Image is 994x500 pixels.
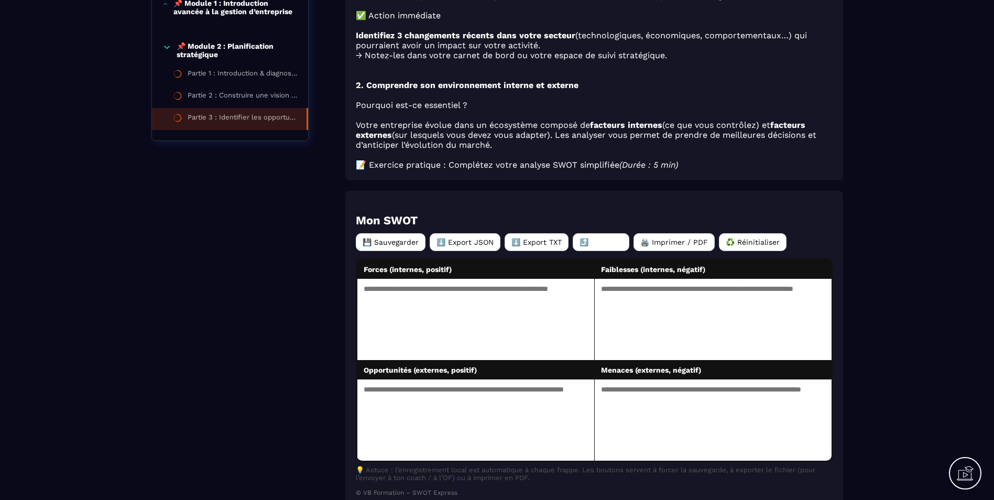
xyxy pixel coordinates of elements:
strong: 2. Comprendre son environnement interne et externe [356,80,578,90]
p: 📌 Module 2 : Planification stratégique [177,42,298,59]
p: © VB Formation – SWOT Express [356,489,833,496]
div: Partie 3 : Identifier les opportunités et risques [188,113,296,125]
p: Votre entreprise évolue dans un écosystème composé de (ce que vous contrôlez) et (sur lesquels vo... [356,120,833,150]
em: (Durée : 5 min) [619,160,678,170]
p: ✅ Action immédiate [356,10,833,20]
strong: facteurs internes [590,120,662,130]
button: ⬇️ Export TXT [505,233,569,251]
header: Opportunités (externes, positif) [357,361,594,379]
p: Pourquoi est-ce essentiel ? [356,100,833,110]
button: 💾 Sauvegarder [356,233,425,251]
div: Partie 1 : Introduction & diagnostic [188,69,298,81]
p: 💡 Astuce : l’enregistrement local est automatique à chaque frappe. Les boutons servent à forcer l... [356,466,833,482]
p: (technologiques, économiques, comportementaux…) qui pourraient avoir un impact sur votre activité. [356,30,833,50]
button: ♻️ Réinitialiser [719,233,787,251]
p: 📝 Exercice pratique : Complétez votre analyse SWOT simplifiée [356,160,833,170]
label: Importer un fichier précédemment exporté [573,233,629,251]
h2: Mon SWOT [356,214,418,227]
button: ⬇️ Export JSON [430,233,500,251]
strong: Identifiez 3 changements récents dans votre secteur [356,30,575,40]
button: 🖨️ Imprimer / PDF [633,233,715,251]
header: Forces (internes, positif) [357,260,594,279]
p: → Notez-les dans votre carnet de bord ou votre espace de suivi stratégique. [356,50,833,60]
header: Faiblesses (internes, négatif) [595,260,831,279]
header: Menaces (externes, négatif) [595,361,831,379]
div: Partie 2 : Construire une vision long terme [188,91,298,103]
strong: facteurs externes [356,120,805,140]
